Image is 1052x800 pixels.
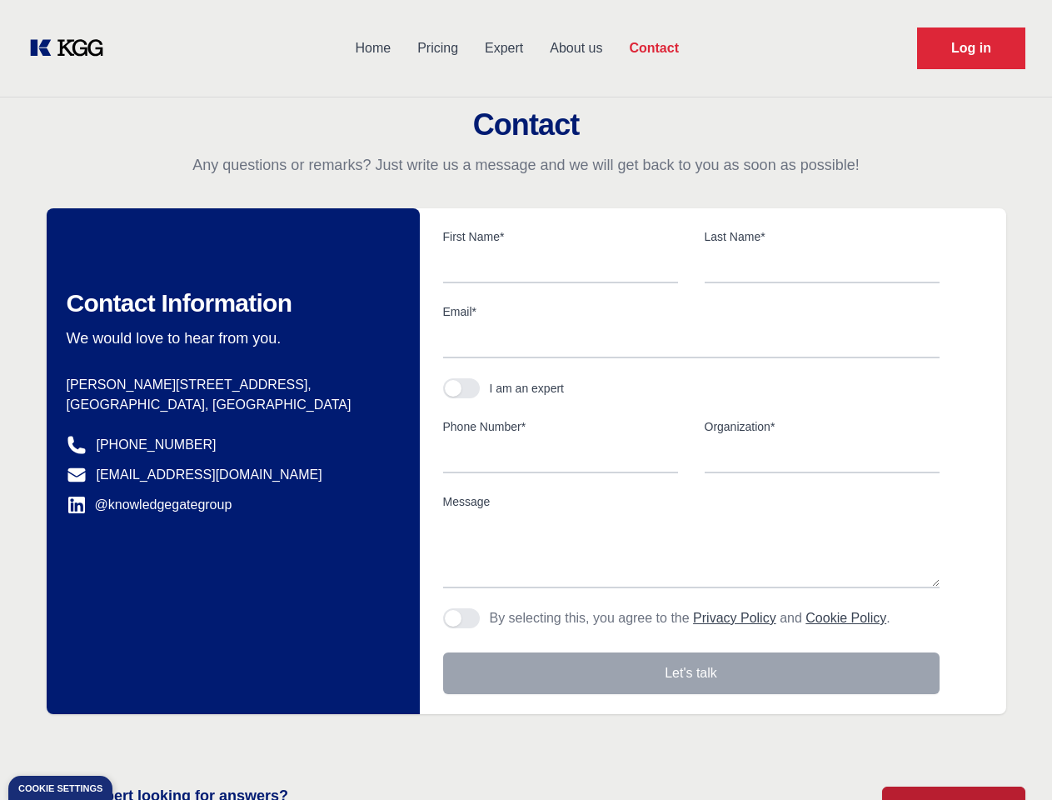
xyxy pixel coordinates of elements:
a: Privacy Policy [693,611,776,625]
h2: Contact [20,108,1032,142]
label: Last Name* [705,228,940,245]
label: First Name* [443,228,678,245]
p: By selecting this, you agree to the and . [490,608,890,628]
label: Organization* [705,418,940,435]
div: Cookie settings [18,784,102,793]
p: Any questions or remarks? Just write us a message and we will get back to you as soon as possible! [20,155,1032,175]
iframe: Chat Widget [969,720,1052,800]
label: Phone Number* [443,418,678,435]
label: Message [443,493,940,510]
p: [PERSON_NAME][STREET_ADDRESS], [67,375,393,395]
a: About us [536,27,616,70]
button: Let's talk [443,652,940,694]
a: KOL Knowledge Platform: Talk to Key External Experts (KEE) [27,35,117,62]
a: Pricing [404,27,471,70]
a: [EMAIL_ADDRESS][DOMAIN_NAME] [97,465,322,485]
a: Home [342,27,404,70]
p: We would love to hear from you. [67,328,393,348]
a: @knowledgegategroup [67,495,232,515]
p: [GEOGRAPHIC_DATA], [GEOGRAPHIC_DATA] [67,395,393,415]
a: Request Demo [917,27,1025,69]
a: Expert [471,27,536,70]
h2: Contact Information [67,288,393,318]
a: [PHONE_NUMBER] [97,435,217,455]
a: Contact [616,27,692,70]
a: Cookie Policy [805,611,886,625]
label: Email* [443,303,940,320]
div: I am an expert [490,380,565,397]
